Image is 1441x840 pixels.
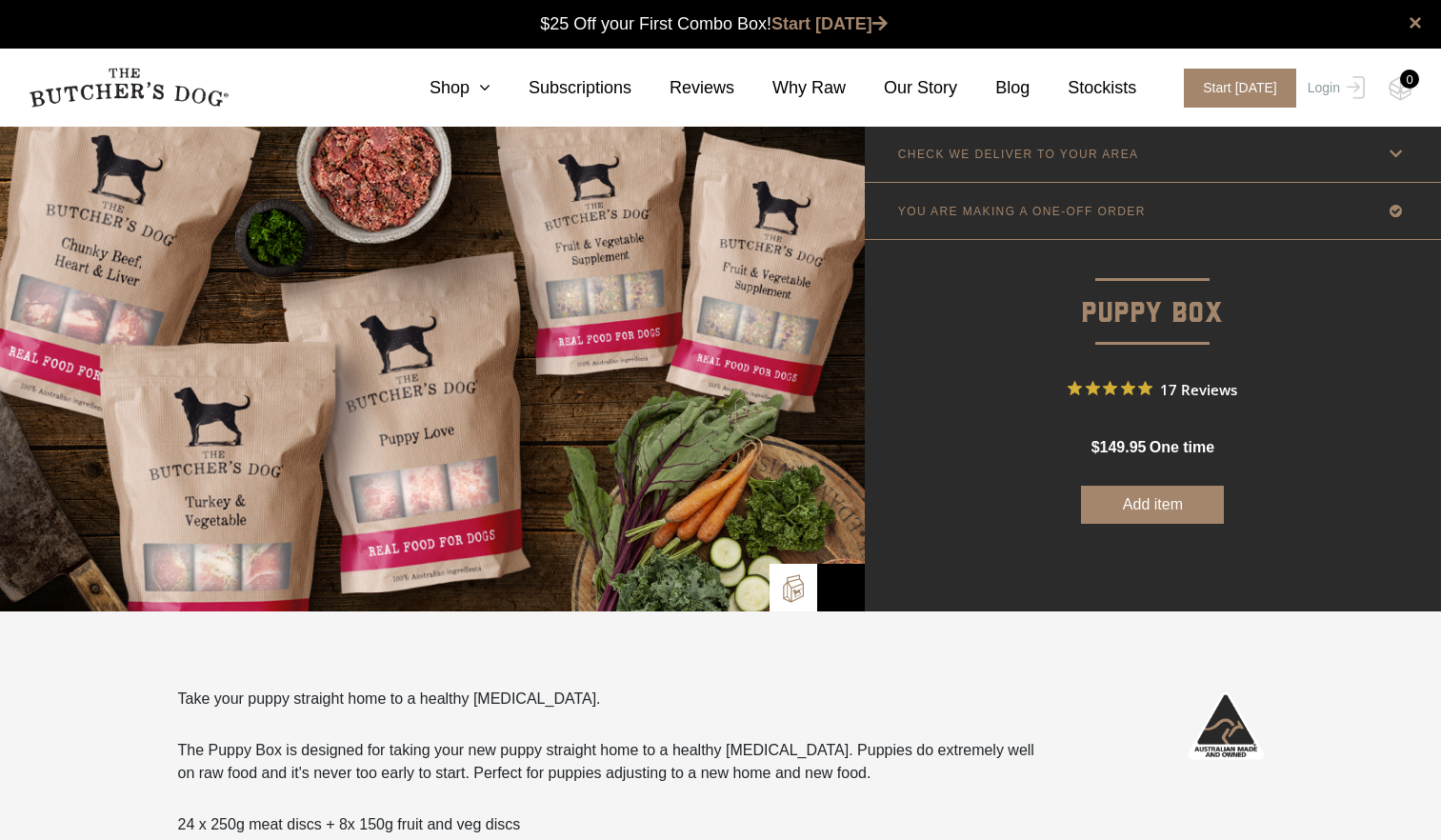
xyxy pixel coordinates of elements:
[1150,439,1214,455] span: one time
[1100,439,1147,455] span: 149.95
[1160,374,1237,403] span: 17 Reviews
[178,813,1047,836] p: 24 x 250g meat discs + 8x 150g fruit and veg discs
[898,205,1146,218] p: YOU ARE MAKING A ONE-OFF ORDER
[178,688,1047,836] div: Take your puppy straight home to a healthy [MEDICAL_DATA].
[1068,374,1237,403] button: Rated 5 out of 5 stars from 17 reviews. Jump to reviews.
[734,75,846,101] a: Why Raw
[865,240,1441,336] p: Puppy Box
[865,126,1441,182] a: CHECK WE DELIVER TO YOUR AREA
[1400,70,1419,89] div: 0
[1389,76,1412,101] img: TBD_Cart-Empty.png
[779,574,808,603] img: TBD_Build-A-Box.png
[1081,486,1224,524] button: Add item
[771,14,888,33] a: Start [DATE]
[1165,69,1303,108] a: Start [DATE]
[490,75,631,101] a: Subscriptions
[827,573,855,602] img: Bowl-Icon2.png
[1188,688,1264,764] img: Australian-Made_White.png
[631,75,734,101] a: Reviews
[1091,439,1100,455] span: $
[1184,69,1296,108] span: Start [DATE]
[898,148,1139,161] p: CHECK WE DELIVER TO YOUR AREA
[178,739,1047,785] p: The Puppy Box is designed for taking your new puppy straight home to a healthy [MEDICAL_DATA]. Pu...
[957,75,1030,101] a: Blog
[1409,11,1422,34] a: close
[391,75,490,101] a: Shop
[846,75,957,101] a: Our Story
[1303,69,1365,108] a: Login
[1030,75,1136,101] a: Stockists
[865,183,1441,239] a: YOU ARE MAKING A ONE-OFF ORDER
